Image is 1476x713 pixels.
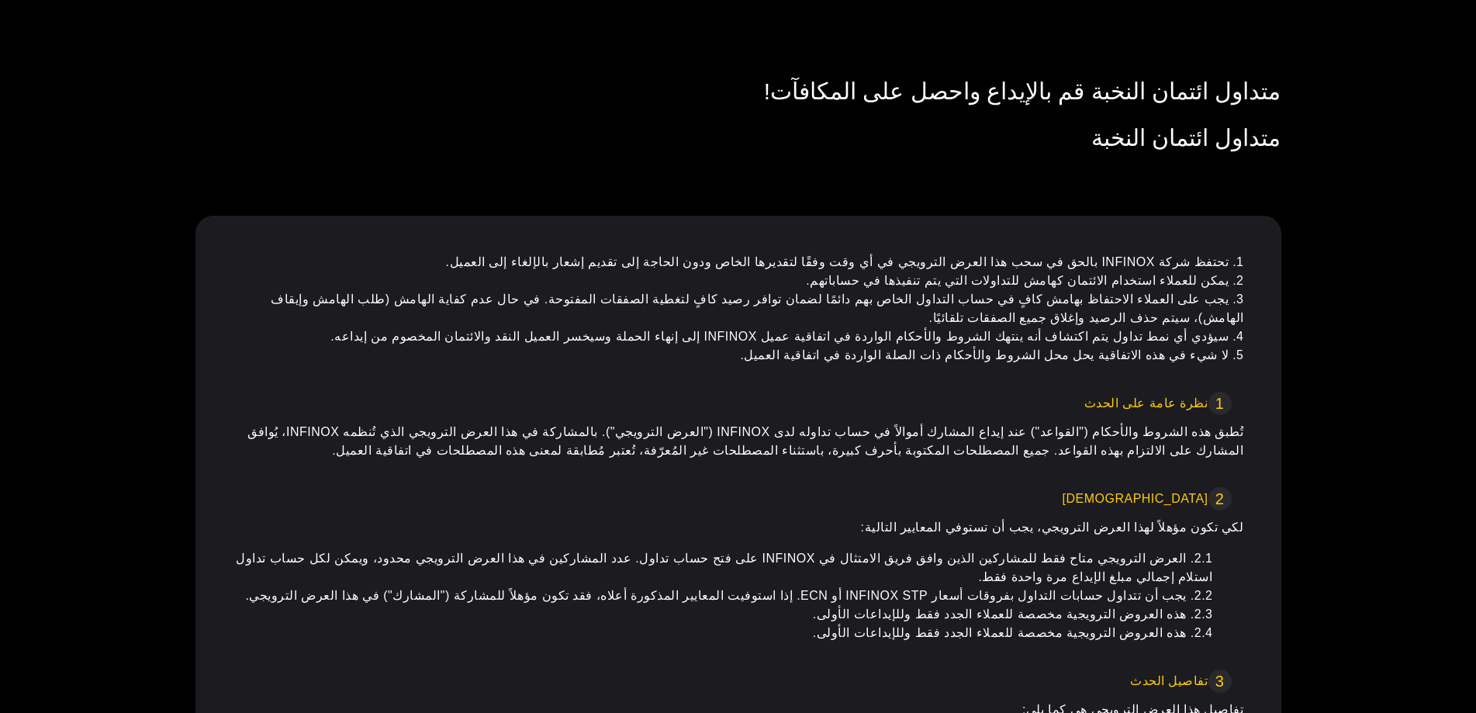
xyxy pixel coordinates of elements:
span: 3 [1208,670,1232,693]
li: 2.1. العرض الترويجي متاح فقط للمشاركين الذين وافق فريق الامتثال في INFINOX على فتح حساب تداول. عد... [233,549,1213,587]
span: 2 [1208,487,1232,511]
span: 1 [1208,392,1232,415]
li: 1. تحتفظ شركة INFINOX بالحق في سحب هذا العرض الترويجي في أي وقت وفقًا لتقديرها الخاص ودون الحاجة ... [233,253,1244,272]
span: تفاصيل الحدث [1130,672,1208,691]
span: لكي تكون مؤهلاً لهذا العرض الترويجي، يجب أن تستوفي المعايير التالية: [233,518,1244,537]
li: 3. يجب على العملاء الاحتفاظ بهامش كافٍ في حساب التداول الخاص بهم دائمًا لضمان توافر رصيد كافٍ لتغ... [233,290,1244,327]
li: 2.3. هذه العروض الترويجية مخصصة للعملاء الجدد فقط وللإيداعات الأولى. [233,605,1213,624]
li: 2.2. يجب أن تتداول حسابات التداول بفروقات أسعار INFINOX STP أو ECN. إذا استوفيت المعايير المذكورة... [233,587,1213,605]
h1: متداول ائتمان النخبة [195,126,1281,151]
li: 5. لا شيء في هذه الاتفاقية يحل محل الشروط والأحكام ذات الصلة الواردة في اتفاقية العميل. [233,346,1244,365]
span: نظرة عامة على الحدث [1084,394,1208,413]
li: 2.4. هذه العروض الترويجية مخصصة للعملاء الجدد فقط وللإيداعات الأولى. [233,624,1213,642]
span: [DEMOGRAPHIC_DATA] [1063,490,1208,508]
li: 2. يمكن للعملاء استخدام الائتمان كهامش للتداولات التي يتم تنفيذها في حساباتهم. [233,272,1244,290]
li: 4. سيؤدي أي نمط تداول يتم اكتشاف أنه ينتهك الشروط والأحكام الواردة في اتفاقية عميل INFINOX إلى إن... [233,327,1244,346]
span: متداول ائتمان النخبة قم بالإيداع واحصل على المكافآت! [764,78,1281,106]
span: تُطبق هذه الشروط والأحكام ("القواعد") عند إيداع المشارك أموالاً في حساب تداوله لدى INFINOX ("العر... [233,423,1244,460]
